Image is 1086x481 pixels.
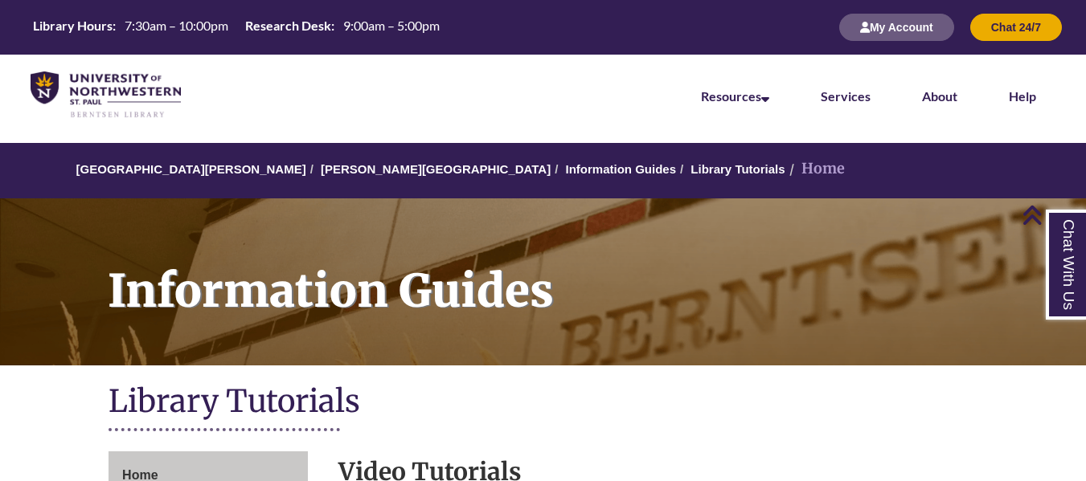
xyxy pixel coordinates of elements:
th: Library Hours: [27,17,118,35]
a: Services [821,88,871,104]
a: Information Guides [566,162,677,176]
h1: Library Tutorials [109,381,977,424]
li: Home [785,157,845,181]
a: Help [1009,88,1036,104]
button: My Account [839,14,954,41]
h1: Information Guides [90,198,1086,344]
a: Library Tutorials [691,162,785,176]
button: Chat 24/7 [970,14,1062,41]
a: Hours Today [27,17,446,39]
img: UNWSP Library Logo [31,71,181,119]
a: Resources [701,88,769,104]
span: 7:30am – 10:00pm [125,18,228,33]
a: Back to Top [1022,204,1082,226]
span: 9:00am – 5:00pm [343,18,440,33]
a: [PERSON_NAME][GEOGRAPHIC_DATA] [321,162,551,176]
a: My Account [839,20,954,34]
a: About [922,88,957,104]
table: Hours Today [27,17,446,37]
a: [GEOGRAPHIC_DATA][PERSON_NAME] [76,162,306,176]
a: Chat 24/7 [970,20,1062,34]
th: Research Desk: [239,17,337,35]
